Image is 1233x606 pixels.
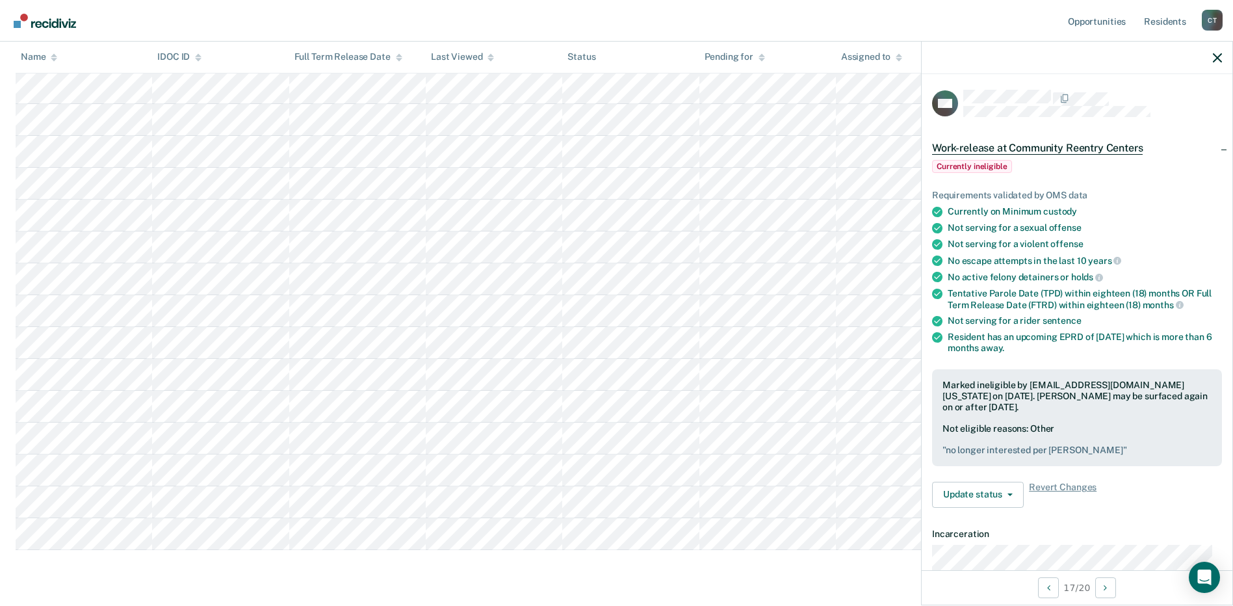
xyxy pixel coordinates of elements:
[1038,577,1059,598] button: Previous Opportunity
[157,52,201,63] div: IDOC ID
[1050,239,1083,249] span: offense
[932,142,1143,155] span: Work-release at Community Reentry Centers
[705,52,765,63] div: Pending for
[1049,222,1082,233] span: offense
[1202,10,1223,31] div: C T
[948,271,1222,283] div: No active felony detainers or
[948,206,1222,217] div: Currently on Minimum
[942,445,1212,456] pre: " no longer interested per [PERSON_NAME] "
[932,160,1012,173] span: Currently ineligible
[431,52,494,63] div: Last Viewed
[294,52,402,63] div: Full Term Release Date
[567,52,595,63] div: Status
[1202,10,1223,31] button: Profile dropdown button
[841,52,902,63] div: Assigned to
[932,190,1222,201] div: Requirements validated by OMS data
[21,52,57,63] div: Name
[1088,256,1121,266] span: years
[922,127,1232,185] div: Work-release at Community Reentry CentersCurrently ineligible
[948,315,1222,326] div: Not serving for a rider
[1043,206,1077,217] span: custody
[948,255,1222,267] div: No escape attempts in the last 10
[942,423,1212,456] div: Not eligible reasons: Other
[1043,315,1082,326] span: sentence
[14,14,76,28] img: Recidiviz
[948,288,1222,310] div: Tentative Parole Date (TPD) within eighteen (18) months OR Full Term Release Date (FTRD) within e...
[1095,577,1116,598] button: Next Opportunity
[948,222,1222,233] div: Not serving for a sexual
[1029,482,1097,508] span: Revert Changes
[942,380,1212,412] div: Marked ineligible by [EMAIL_ADDRESS][DOMAIN_NAME][US_STATE] on [DATE]. [PERSON_NAME] may be surfa...
[932,482,1024,508] button: Update status
[981,343,1004,353] span: away.
[948,239,1222,250] div: Not serving for a violent
[948,332,1222,354] div: Resident has an upcoming EPRD of [DATE] which is more than 6 months
[1071,272,1103,282] span: holds
[1143,300,1184,310] span: months
[922,570,1232,605] div: 17 / 20
[1189,562,1220,593] div: Open Intercom Messenger
[932,529,1222,540] dt: Incarceration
